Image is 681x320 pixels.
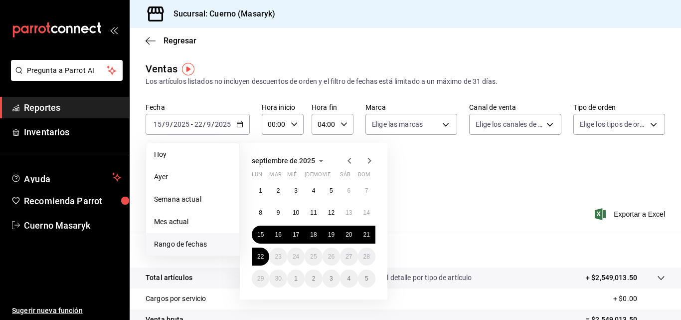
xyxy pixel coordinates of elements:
[312,275,316,282] abbr: 2 de octubre de 2025
[358,204,375,222] button: 14 de septiembre de 2025
[365,104,457,111] label: Marca
[257,275,264,282] abbr: 29 de septiembre de 2025
[12,306,121,316] span: Sugerir nueva función
[162,120,165,128] span: /
[269,226,287,244] button: 16 de septiembre de 2025
[269,204,287,222] button: 9 de septiembre de 2025
[363,209,370,216] abbr: 14 de septiembre de 2025
[277,209,280,216] abbr: 9 de septiembre de 2025
[165,120,170,128] input: --
[305,204,322,222] button: 11 de septiembre de 2025
[586,273,637,283] p: + $2,549,013.50
[170,120,173,128] span: /
[277,187,280,194] abbr: 2 de septiembre de 2025
[146,104,250,111] label: Fecha
[146,76,665,87] div: Los artículos listados no incluyen descuentos de orden y el filtro de fechas está limitado a un m...
[323,171,331,182] abbr: viernes
[275,275,281,282] abbr: 30 de septiembre de 2025
[358,226,375,244] button: 21 de septiembre de 2025
[345,253,352,260] abbr: 27 de septiembre de 2025
[340,182,357,200] button: 6 de septiembre de 2025
[252,248,269,266] button: 22 de septiembre de 2025
[191,120,193,128] span: -
[287,204,305,222] button: 10 de septiembre de 2025
[11,60,123,81] button: Pregunta a Parrot AI
[613,294,665,304] p: + $0.00
[211,120,214,128] span: /
[269,171,281,182] abbr: martes
[27,65,107,76] span: Pregunta a Parrot AI
[259,187,262,194] abbr: 1 de septiembre de 2025
[305,226,322,244] button: 18 de septiembre de 2025
[24,171,108,183] span: Ayuda
[340,204,357,222] button: 13 de septiembre de 2025
[476,119,542,129] span: Elige los canales de venta
[173,120,190,128] input: ----
[293,231,299,238] abbr: 17 de septiembre de 2025
[24,219,121,232] span: Cuerno Masaryk
[305,248,322,266] button: 25 de septiembre de 2025
[330,275,333,282] abbr: 3 de octubre de 2025
[252,270,269,288] button: 29 de septiembre de 2025
[310,253,317,260] abbr: 25 de septiembre de 2025
[153,120,162,128] input: --
[340,270,357,288] button: 4 de octubre de 2025
[166,8,275,20] h3: Sucursal: Cuerno (Masaryk)
[24,194,121,208] span: Recomienda Parrot
[287,182,305,200] button: 3 de septiembre de 2025
[214,120,231,128] input: ----
[146,36,196,45] button: Regresar
[154,194,231,205] span: Semana actual
[287,248,305,266] button: 24 de septiembre de 2025
[372,119,423,129] span: Elige las marcas
[146,294,206,304] p: Cargos por servicio
[363,253,370,260] abbr: 28 de septiembre de 2025
[7,72,123,83] a: Pregunta a Parrot AI
[347,187,350,194] abbr: 6 de septiembre de 2025
[275,231,281,238] abbr: 16 de septiembre de 2025
[206,120,211,128] input: --
[252,171,262,182] abbr: lunes
[154,172,231,182] span: Ayer
[363,231,370,238] abbr: 21 de septiembre de 2025
[154,149,231,160] span: Hoy
[182,63,194,75] img: Tooltip marker
[323,182,340,200] button: 5 de septiembre de 2025
[294,187,298,194] abbr: 3 de septiembre de 2025
[312,187,316,194] abbr: 4 de septiembre de 2025
[154,217,231,227] span: Mes actual
[257,253,264,260] abbr: 22 de septiembre de 2025
[310,209,317,216] abbr: 11 de septiembre de 2025
[262,104,304,111] label: Hora inicio
[293,253,299,260] abbr: 24 de septiembre de 2025
[259,209,262,216] abbr: 8 de septiembre de 2025
[310,231,317,238] abbr: 18 de septiembre de 2025
[252,157,315,165] span: septiembre de 2025
[328,253,335,260] abbr: 26 de septiembre de 2025
[323,204,340,222] button: 12 de septiembre de 2025
[24,125,121,139] span: Inventarios
[269,248,287,266] button: 23 de septiembre de 2025
[358,270,375,288] button: 5 de octubre de 2025
[340,248,357,266] button: 27 de septiembre de 2025
[580,119,647,129] span: Elige los tipos de orden
[146,273,192,283] p: Total artículos
[328,231,335,238] abbr: 19 de septiembre de 2025
[252,226,269,244] button: 15 de septiembre de 2025
[328,209,335,216] abbr: 12 de septiembre de 2025
[275,253,281,260] abbr: 23 de septiembre de 2025
[252,204,269,222] button: 8 de septiembre de 2025
[287,270,305,288] button: 1 de octubre de 2025
[323,248,340,266] button: 26 de septiembre de 2025
[110,26,118,34] button: open_drawer_menu
[597,208,665,220] span: Exportar a Excel
[252,155,327,167] button: septiembre de 2025
[294,275,298,282] abbr: 1 de octubre de 2025
[358,171,370,182] abbr: domingo
[365,187,368,194] abbr: 7 de septiembre de 2025
[347,275,350,282] abbr: 4 de octubre de 2025
[269,182,287,200] button: 2 de septiembre de 2025
[365,275,368,282] abbr: 5 de octubre de 2025
[323,226,340,244] button: 19 de septiembre de 2025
